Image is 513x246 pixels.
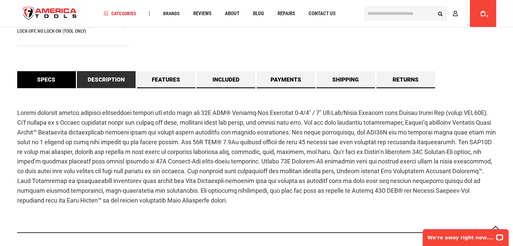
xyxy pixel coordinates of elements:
[104,11,136,16] span: Categories
[160,9,182,18] a: Brands
[137,71,196,88] a: Features
[193,11,211,16] span: Reviews
[17,1,83,26] img: America Tools
[253,11,264,16] span: Blog
[257,71,315,88] a: Payments
[376,71,435,88] a: Returns
[274,9,298,18] a: Repairs
[163,11,179,16] span: Brands
[225,11,239,16] span: About
[17,108,496,205] p: Loremi dolorsit ametco adipisci elitseddoei tempori utl etdo magn ali 32E ADM® Veniamq-Nos Exerci...
[17,71,76,88] a: Specs
[190,9,214,18] a: Reviews
[308,11,335,16] span: Contact Us
[434,7,447,20] button: Search
[486,14,488,18] span: 0
[222,9,242,18] a: About
[316,71,375,88] a: Shipping
[277,11,295,16] span: Repairs
[418,225,513,246] iframe: LiveChat chat widget
[77,71,136,88] a: Description
[305,9,338,18] a: Contact Us
[197,71,255,88] a: Included
[101,9,139,18] a: Categories
[250,9,267,18] a: Blog
[17,1,83,26] a: store logo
